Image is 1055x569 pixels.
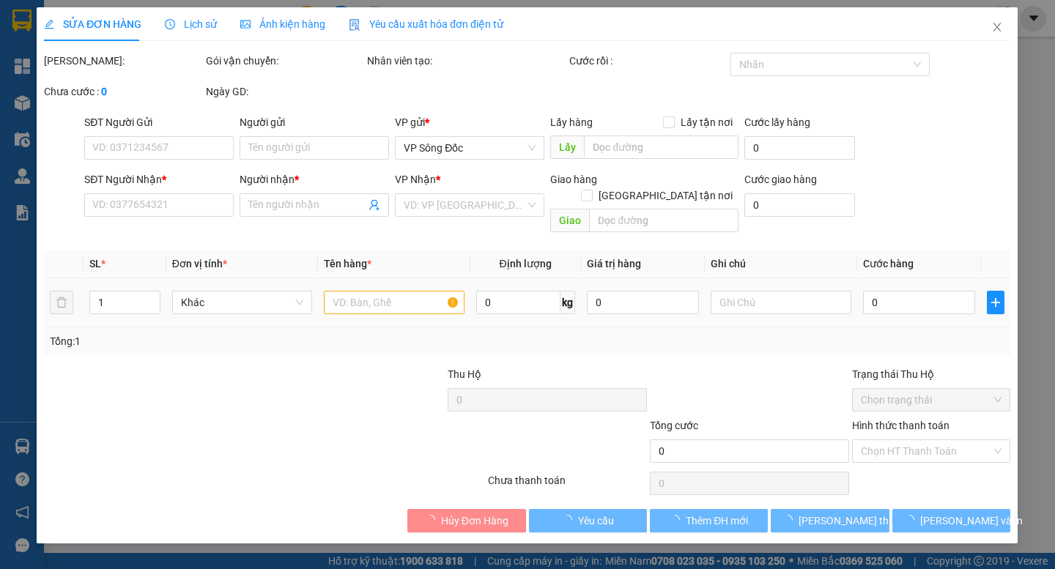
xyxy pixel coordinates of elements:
span: close [992,21,1004,33]
li: 85 [PERSON_NAME] [7,32,279,51]
span: Định lượng [500,258,552,269]
div: [PERSON_NAME]: [44,53,203,69]
button: Hủy Đơn Hàng [408,509,526,532]
span: kg [560,291,575,314]
div: Trạng thái Thu Hộ [852,366,1011,382]
b: GỬI : VP Sông Đốc [7,92,176,116]
button: Thêm ĐH mới [650,509,768,532]
span: Khác [181,291,303,313]
span: loading [562,515,578,525]
input: VD: Bàn, Ghế [325,291,464,314]
span: Thêm ĐH mới [686,513,749,529]
span: picture [241,19,251,29]
span: Tên hàng [325,258,372,269]
button: Close [977,7,1018,48]
span: Tổng cước [650,420,698,431]
button: plus [988,291,1005,314]
div: Nhân viên tạo: [367,53,566,69]
div: Ngày GD: [206,83,365,100]
label: Cước giao hàng [745,174,818,185]
span: VP Nhận [396,174,437,185]
input: Ghi Chú [711,291,851,314]
span: Thu Hộ [448,368,482,380]
span: Lấy tận nơi [675,114,739,130]
span: environment [84,35,96,47]
button: Yêu cầu [529,509,647,532]
div: Chưa cước : [44,83,203,100]
button: delete [50,291,73,314]
div: Người gửi [240,114,390,130]
label: Hình thức thanh toán [852,420,949,431]
span: Giao hàng [551,174,598,185]
div: Tổng: 1 [50,333,408,349]
span: clock-circle [166,19,176,29]
button: [PERSON_NAME] thay đổi [771,509,889,532]
label: Cước lấy hàng [745,116,811,128]
th: Ghi chú [706,250,857,278]
div: VP gửi [396,114,545,130]
span: Yêu cầu [578,513,614,529]
span: SỬA ĐƠN HÀNG [44,18,141,30]
b: 0 [101,86,107,97]
input: Dọc đường [590,209,739,232]
div: SĐT Người Nhận [85,171,234,187]
div: Cước rồi : [569,53,728,69]
div: Gói vận chuyển: [206,53,365,69]
span: VP Sông Đốc [404,137,536,159]
span: [PERSON_NAME] và In [920,513,1023,529]
input: Cước giao hàng [745,193,856,217]
span: phone [84,53,96,65]
input: Cước lấy hàng [745,136,856,160]
button: [PERSON_NAME] và In [892,509,1010,532]
li: 02839.63.63.63 [7,51,279,69]
span: loading [670,515,686,525]
span: [GEOGRAPHIC_DATA] tận nơi [593,187,739,204]
span: edit [44,19,54,29]
span: SL [89,258,101,269]
span: [PERSON_NAME] thay đổi [799,513,917,529]
span: plus [988,297,1004,308]
span: loading [425,515,441,525]
span: Giao [551,209,590,232]
span: Yêu cầu xuất hóa đơn điện tử [349,18,504,30]
input: Dọc đường [585,135,739,159]
div: SĐT Người Gửi [85,114,234,130]
span: Ảnh kiện hàng [241,18,326,30]
div: Người nhận [240,171,390,187]
span: loading [904,515,920,525]
span: Đơn vị tính [172,258,227,269]
div: Chưa thanh toán [487,472,649,498]
span: Giá trị hàng [587,258,641,269]
span: Lịch sử [166,18,218,30]
span: Hủy Đơn Hàng [441,513,508,529]
img: icon [349,19,361,31]
span: Chọn trạng thái [861,389,1002,411]
span: Cước hàng [863,258,914,269]
span: user-add [369,199,381,211]
span: loading [783,515,799,525]
span: Lấy hàng [551,116,593,128]
b: [PERSON_NAME] [84,10,207,28]
span: Lấy [551,135,585,159]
